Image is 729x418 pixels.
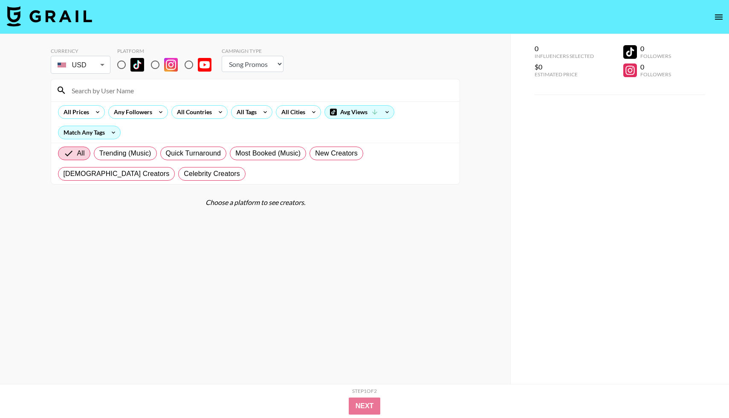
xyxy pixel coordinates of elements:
[276,106,307,118] div: All Cities
[235,148,301,159] span: Most Booked (Music)
[130,58,144,72] img: TikTok
[535,53,594,59] div: Influencers Selected
[640,44,671,53] div: 0
[535,44,594,53] div: 0
[349,398,381,415] button: Next
[109,106,154,118] div: Any Followers
[58,106,91,118] div: All Prices
[535,63,594,71] div: $0
[164,58,178,72] img: Instagram
[99,148,151,159] span: Trending (Music)
[222,48,283,54] div: Campaign Type
[172,106,214,118] div: All Countries
[77,148,85,159] span: All
[64,169,170,179] span: [DEMOGRAPHIC_DATA] Creators
[166,148,221,159] span: Quick Turnaround
[198,58,211,72] img: YouTube
[58,126,120,139] div: Match Any Tags
[640,63,671,71] div: 0
[117,48,218,54] div: Platform
[184,169,240,179] span: Celebrity Creators
[51,48,110,54] div: Currency
[7,6,92,26] img: Grail Talent
[325,106,394,118] div: Avg Views
[52,58,109,72] div: USD
[640,71,671,78] div: Followers
[710,9,727,26] button: open drawer
[67,84,454,97] input: Search by User Name
[231,106,258,118] div: All Tags
[640,53,671,59] div: Followers
[535,71,594,78] div: Estimated Price
[315,148,358,159] span: New Creators
[352,388,377,394] div: Step 1 of 2
[51,198,460,207] div: Choose a platform to see creators.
